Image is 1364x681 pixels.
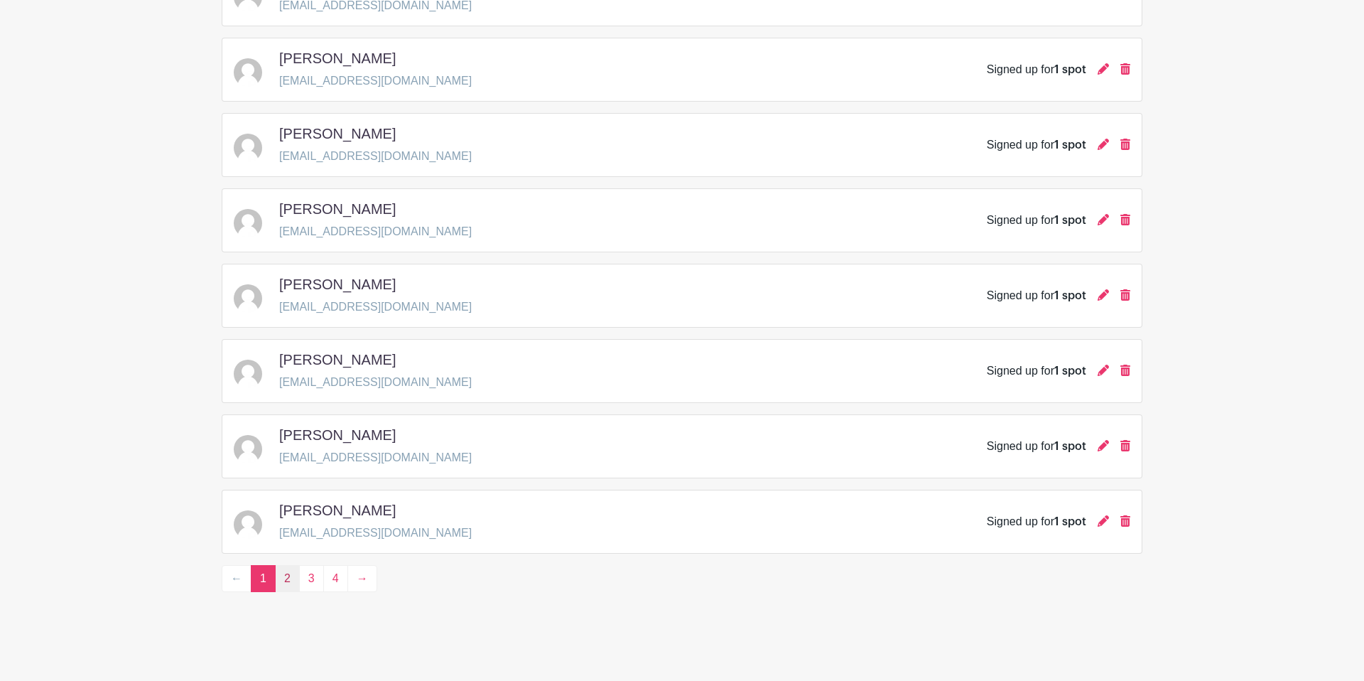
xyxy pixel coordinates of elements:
div: Signed up for [987,61,1086,78]
h5: [PERSON_NAME] [279,351,396,368]
span: 1 spot [1054,516,1086,527]
img: default-ce2991bfa6775e67f084385cd625a349d9dcbb7a52a09fb2fda1e96e2d18dcdb.png [234,435,262,463]
a: 3 [299,565,324,592]
div: Signed up for [987,513,1086,530]
h5: [PERSON_NAME] [279,502,396,519]
h5: [PERSON_NAME] [279,200,396,218]
img: default-ce2991bfa6775e67f084385cd625a349d9dcbb7a52a09fb2fda1e96e2d18dcdb.png [234,58,262,87]
h5: [PERSON_NAME] [279,50,396,67]
img: default-ce2991bfa6775e67f084385cd625a349d9dcbb7a52a09fb2fda1e96e2d18dcdb.png [234,360,262,388]
img: default-ce2991bfa6775e67f084385cd625a349d9dcbb7a52a09fb2fda1e96e2d18dcdb.png [234,510,262,539]
a: 2 [275,565,300,592]
p: [EMAIL_ADDRESS][DOMAIN_NAME] [279,374,472,391]
p: [EMAIL_ADDRESS][DOMAIN_NAME] [279,223,472,240]
p: [EMAIL_ADDRESS][DOMAIN_NAME] [279,299,472,316]
span: 1 spot [1054,290,1086,301]
a: → [347,565,377,592]
div: Signed up for [987,287,1086,304]
h5: [PERSON_NAME] [279,427,396,444]
div: Signed up for [987,136,1086,154]
img: default-ce2991bfa6775e67f084385cd625a349d9dcbb7a52a09fb2fda1e96e2d18dcdb.png [234,284,262,313]
span: 1 spot [1054,139,1086,151]
span: 1 spot [1054,215,1086,226]
p: [EMAIL_ADDRESS][DOMAIN_NAME] [279,148,472,165]
p: [EMAIL_ADDRESS][DOMAIN_NAME] [279,525,472,542]
h5: [PERSON_NAME] [279,125,396,142]
div: Signed up for [987,438,1086,455]
span: 1 [251,565,276,592]
a: 4 [323,565,348,592]
span: 1 spot [1054,365,1086,377]
h5: [PERSON_NAME] [279,276,396,293]
img: default-ce2991bfa6775e67f084385cd625a349d9dcbb7a52a09fb2fda1e96e2d18dcdb.png [234,209,262,237]
span: 1 spot [1054,64,1086,75]
span: 1 spot [1054,441,1086,452]
div: Signed up for [987,212,1086,229]
p: [EMAIL_ADDRESS][DOMAIN_NAME] [279,73,472,90]
p: [EMAIL_ADDRESS][DOMAIN_NAME] [279,449,472,466]
img: default-ce2991bfa6775e67f084385cd625a349d9dcbb7a52a09fb2fda1e96e2d18dcdb.png [234,134,262,162]
div: Signed up for [987,363,1086,380]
